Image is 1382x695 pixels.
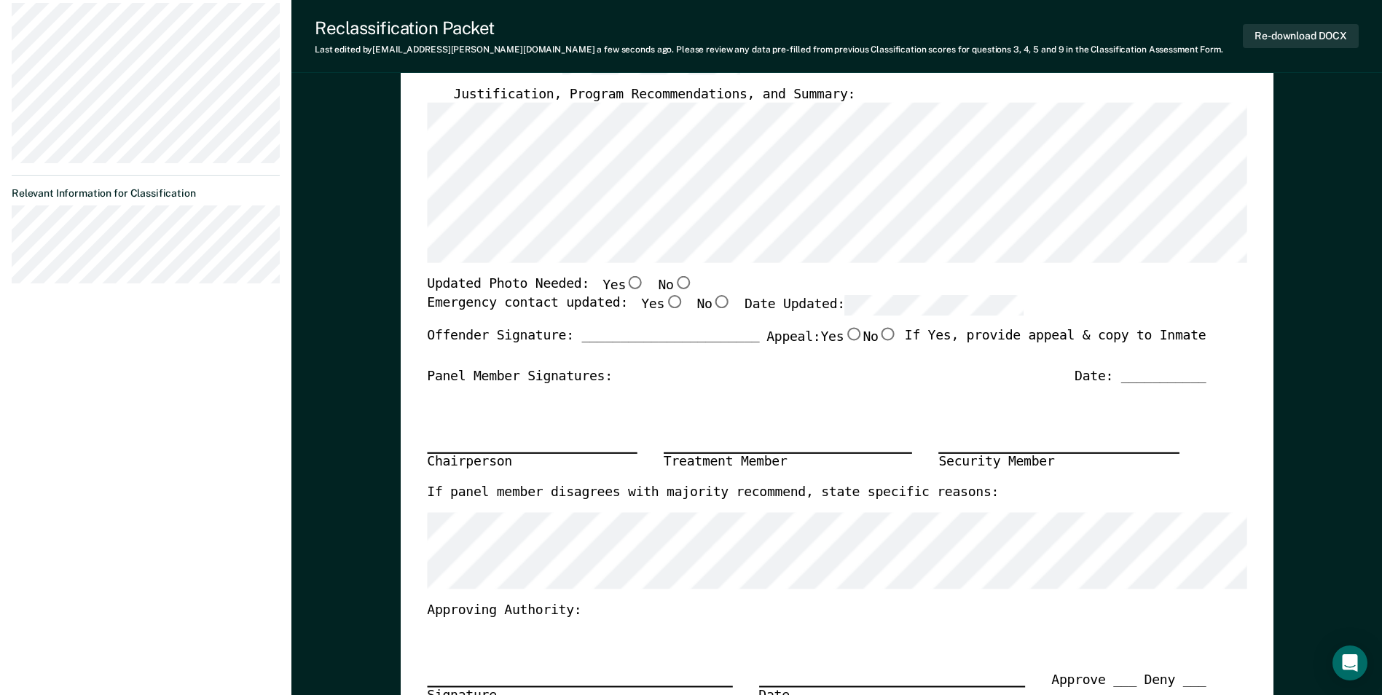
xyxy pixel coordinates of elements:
input: Yes [664,295,683,308]
div: Treatment Member [664,452,912,471]
span: a few seconds ago [597,44,672,55]
div: Open Intercom Messenger [1332,645,1367,680]
input: Yes [844,327,863,340]
div: Security Member [938,452,1179,471]
label: No [658,277,692,296]
label: Yes [602,277,645,296]
label: No [696,295,731,315]
div: Emergency contact updated: [427,295,1024,327]
div: Last edited by [EMAIL_ADDRESS][PERSON_NAME][DOMAIN_NAME] . Please review any data pre-filled from... [315,44,1223,55]
label: If panel member disagrees with majority recommend, state specific reasons: [427,484,999,502]
label: No [863,327,897,346]
div: Approving Authority: [427,603,1206,621]
div: Offender Signature: _______________________ If Yes, provide appeal & copy to Inmate [427,327,1206,369]
label: Appeal: [766,327,898,358]
div: Chairperson [427,452,637,471]
div: Reclassification Packet [315,17,1223,39]
dt: Relevant Information for Classification [12,187,280,200]
label: Justification, Program Recommendations, and Summary: [453,86,855,103]
input: Date Updated: [845,295,1024,315]
div: Date: ___________ [1075,369,1206,387]
button: Re-download DOCX [1243,24,1359,48]
input: No [878,327,897,340]
label: Date Updated: [745,295,1024,315]
div: Panel Member Signatures: [427,369,613,387]
input: No [673,277,692,290]
div: Updated Photo Needed: [427,277,693,296]
label: Yes [641,295,683,315]
input: Yes [626,277,645,290]
input: No [712,295,731,308]
label: Yes [820,327,863,346]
